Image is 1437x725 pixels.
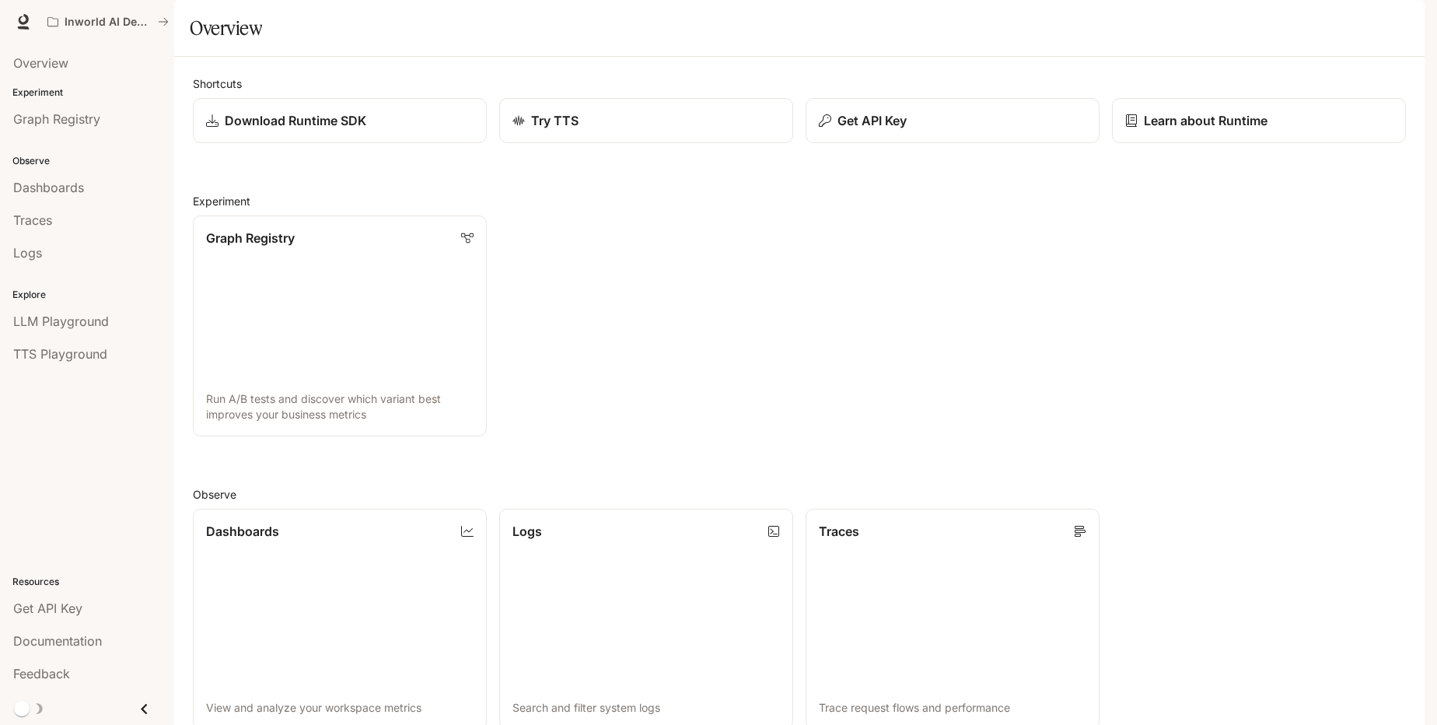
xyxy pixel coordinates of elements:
a: Try TTS [499,98,793,143]
button: Get API Key [806,98,1100,143]
p: Download Runtime SDK [225,111,366,130]
p: Traces [819,522,859,541]
h2: Observe [193,486,1406,503]
p: Run A/B tests and discover which variant best improves your business metrics [206,391,474,422]
h1: Overview [190,12,262,44]
a: Download Runtime SDK [193,98,487,143]
a: Learn about Runtime [1112,98,1406,143]
p: Learn about Runtime [1144,111,1267,130]
p: Graph Registry [206,229,295,247]
button: All workspaces [40,6,176,37]
p: Trace request flows and performance [819,700,1086,716]
p: Search and filter system logs [512,700,780,716]
h2: Experiment [193,193,1406,209]
p: Get API Key [837,111,907,130]
p: Inworld AI Demos [65,16,152,29]
h2: Shortcuts [193,75,1406,92]
p: Dashboards [206,522,279,541]
p: Logs [512,522,542,541]
p: View and analyze your workspace metrics [206,700,474,716]
p: Try TTS [531,111,579,130]
a: Graph RegistryRun A/B tests and discover which variant best improves your business metrics [193,215,487,436]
